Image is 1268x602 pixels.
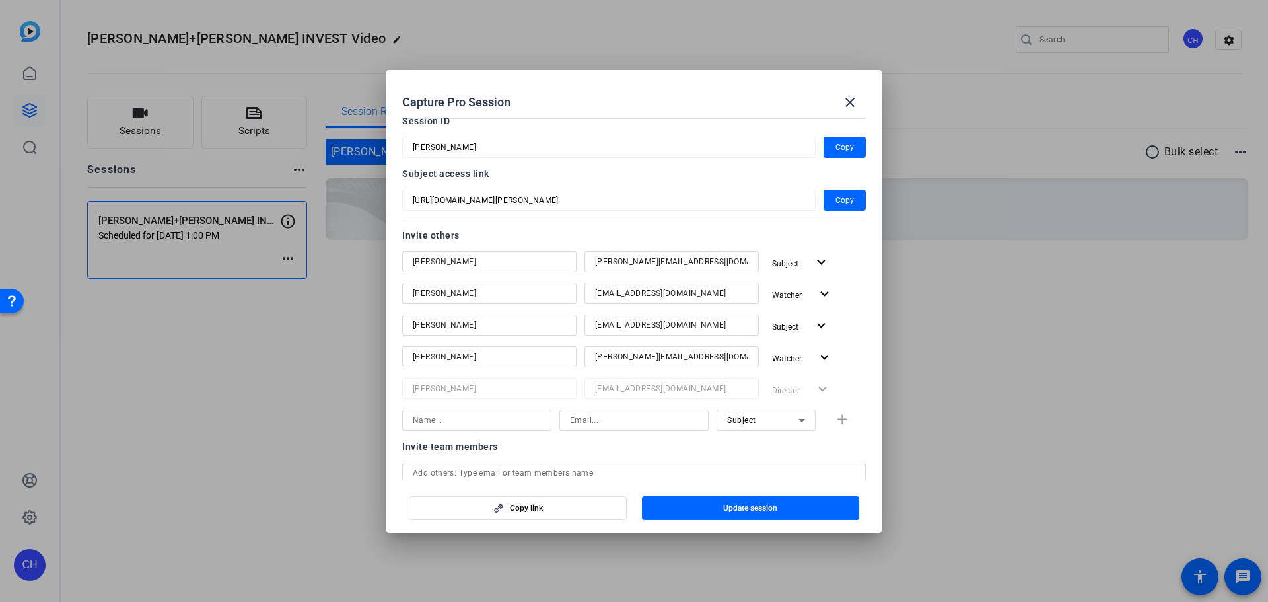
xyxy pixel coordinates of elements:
span: Subject [727,416,756,425]
input: Email... [595,381,748,396]
button: Watcher [767,346,838,370]
input: Name... [413,285,566,301]
div: Invite team members [402,439,866,455]
button: Copy link [409,496,627,520]
input: Name... [413,254,566,270]
input: Session OTP [413,139,805,155]
button: Watcher [767,283,838,307]
mat-icon: expand_more [816,286,833,303]
div: Invite others [402,227,866,243]
input: Email... [595,254,748,270]
input: Session OTP [413,192,805,208]
button: Subject [767,251,835,275]
mat-icon: expand_more [813,318,829,334]
span: Watcher [772,291,802,300]
mat-icon: close [842,94,858,110]
div: Session ID [402,113,866,129]
button: Subject [767,315,835,338]
input: Email... [595,317,748,333]
input: Email... [595,349,748,365]
button: Copy [824,190,866,211]
mat-icon: expand_more [813,254,829,271]
span: Subject [772,259,798,268]
button: Copy [824,137,866,158]
span: Watcher [772,354,802,363]
input: Email... [595,285,748,301]
input: Name... [413,381,566,396]
mat-icon: expand_more [816,350,833,366]
div: Capture Pro Session [402,87,866,118]
input: Email... [570,412,698,428]
span: Subject [772,322,798,332]
input: Name... [413,317,566,333]
span: Copy [835,192,854,208]
input: Name... [413,412,541,428]
span: Update session [723,503,777,513]
div: Subject access link [402,166,866,182]
span: Copy [835,139,854,155]
input: Name... [413,349,566,365]
span: Copy link [510,503,543,513]
input: Add others: Type email or team members name [413,465,855,481]
button: Update session [642,496,860,520]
